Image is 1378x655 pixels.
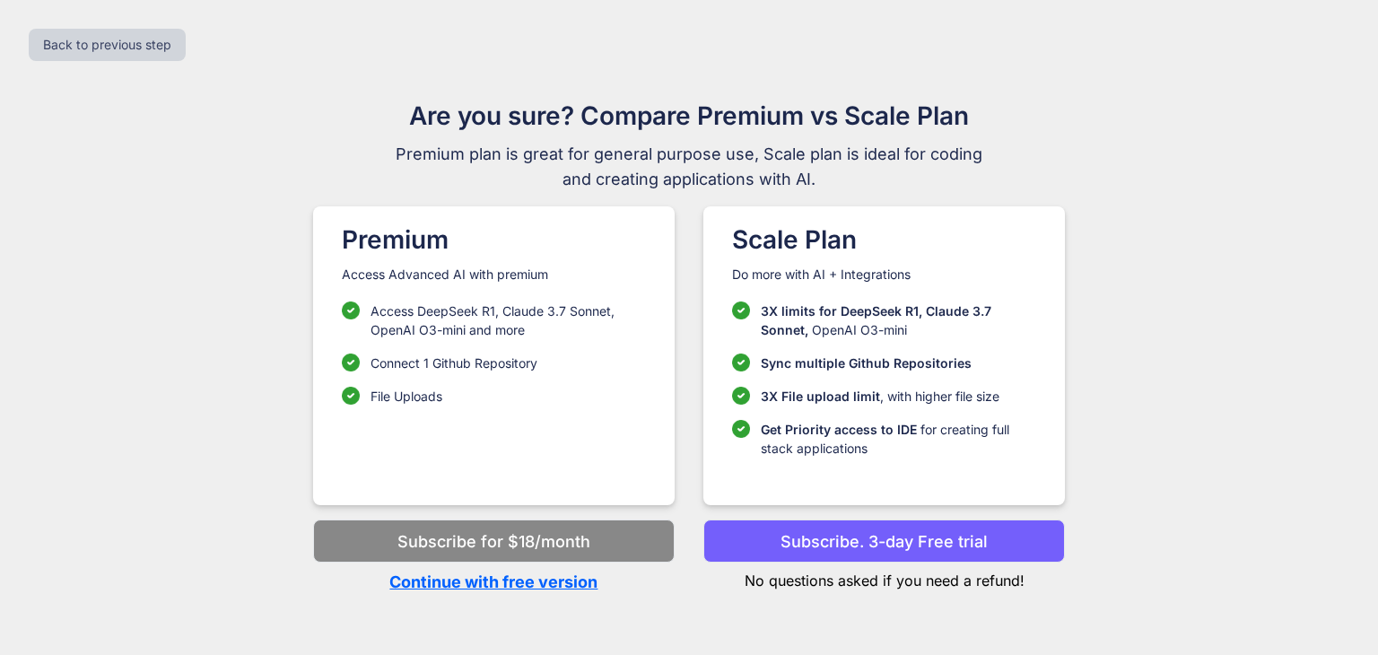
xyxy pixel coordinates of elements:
p: Access DeepSeek R1, Claude 3.7 Sonnet, OpenAI O3-mini and more [371,301,646,339]
img: checklist [732,387,750,405]
h1: Premium [342,221,646,258]
span: Get Priority access to IDE [761,422,917,437]
img: checklist [342,387,360,405]
p: OpenAI O3-mini [761,301,1036,339]
p: Continue with free version [313,570,675,594]
img: checklist [342,354,360,371]
img: checklist [732,420,750,438]
span: Premium plan is great for general purpose use, Scale plan is ideal for coding and creating applic... [388,142,990,192]
img: checklist [732,301,750,319]
img: checklist [342,301,360,319]
p: Access Advanced AI with premium [342,266,646,284]
p: Sync multiple Github Repositories [761,354,972,372]
h1: Scale Plan [732,221,1036,258]
img: checklist [732,354,750,371]
p: Subscribe for $18/month [397,529,590,554]
p: Do more with AI + Integrations [732,266,1036,284]
p: No questions asked if you need a refund! [703,563,1065,591]
p: , with higher file size [761,387,999,406]
span: 3X limits for DeepSeek R1, Claude 3.7 Sonnet, [761,303,991,337]
button: Back to previous step [29,29,186,61]
span: 3X File upload limit [761,389,880,404]
button: Subscribe for $18/month [313,520,675,563]
p: Connect 1 Github Repository [371,354,537,372]
p: Subscribe. 3-day Free trial [781,529,988,554]
button: Subscribe. 3-day Free trial [703,520,1065,563]
p: File Uploads [371,387,442,406]
h1: Are you sure? Compare Premium vs Scale Plan [388,97,990,135]
p: for creating full stack applications [761,420,1036,458]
